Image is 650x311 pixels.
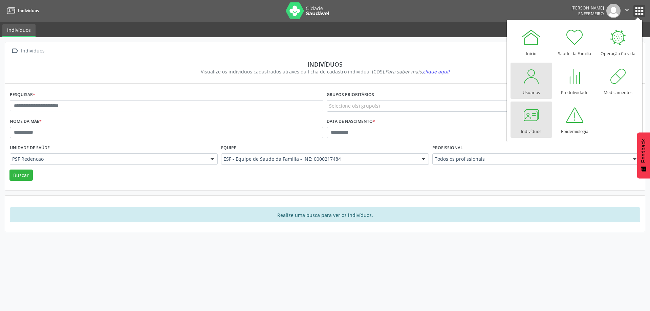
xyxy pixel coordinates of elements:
label: Profissional [432,143,463,153]
div: Realize uma busca para ver os indivíduos. [10,207,640,222]
img: img [606,4,621,18]
label: Unidade de saúde [10,143,50,153]
i:  [10,46,20,56]
button: Feedback - Mostrar pesquisa [637,132,650,178]
a: Medicamentos [597,63,639,99]
label: Grupos prioritários [327,90,374,100]
a: Produtividade [554,63,595,99]
a: Operação Co-vida [597,24,639,60]
a: Indivíduos [5,5,39,16]
button: apps [633,5,645,17]
span: Todos os profissionais [435,156,626,162]
span: clique aqui! [423,68,450,75]
label: Data de nascimento [327,116,375,127]
div: Indivíduos [20,46,46,56]
button: Buscar [9,170,33,181]
span: Indivíduos [18,8,39,14]
div: [PERSON_NAME] [571,5,604,11]
span: ESF - Equipe de Saude da Familia - INE: 0000217484 [223,156,415,162]
span: Feedback [641,139,647,163]
label: Equipe [221,143,236,153]
div: Indivíduos [15,61,635,68]
a: Saúde da Família [554,24,595,60]
a: Indivíduos [511,102,552,138]
button:  [621,4,633,18]
div: Visualize os indivíduos cadastrados através da ficha de cadastro individual (CDS). [15,68,635,75]
i: Para saber mais, [385,68,450,75]
a: Início [511,24,552,60]
span: PSF Redencao [12,156,204,162]
span: Enfermeiro [578,11,604,17]
label: Pesquisar [10,90,35,100]
a: Epidemiologia [554,102,595,138]
a:  Indivíduos [10,46,46,56]
span: Selecione o(s) grupo(s) [329,102,380,109]
i:  [623,6,631,14]
a: Usuários [511,63,552,99]
a: Indivíduos [2,24,36,37]
label: Nome da mãe [10,116,42,127]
